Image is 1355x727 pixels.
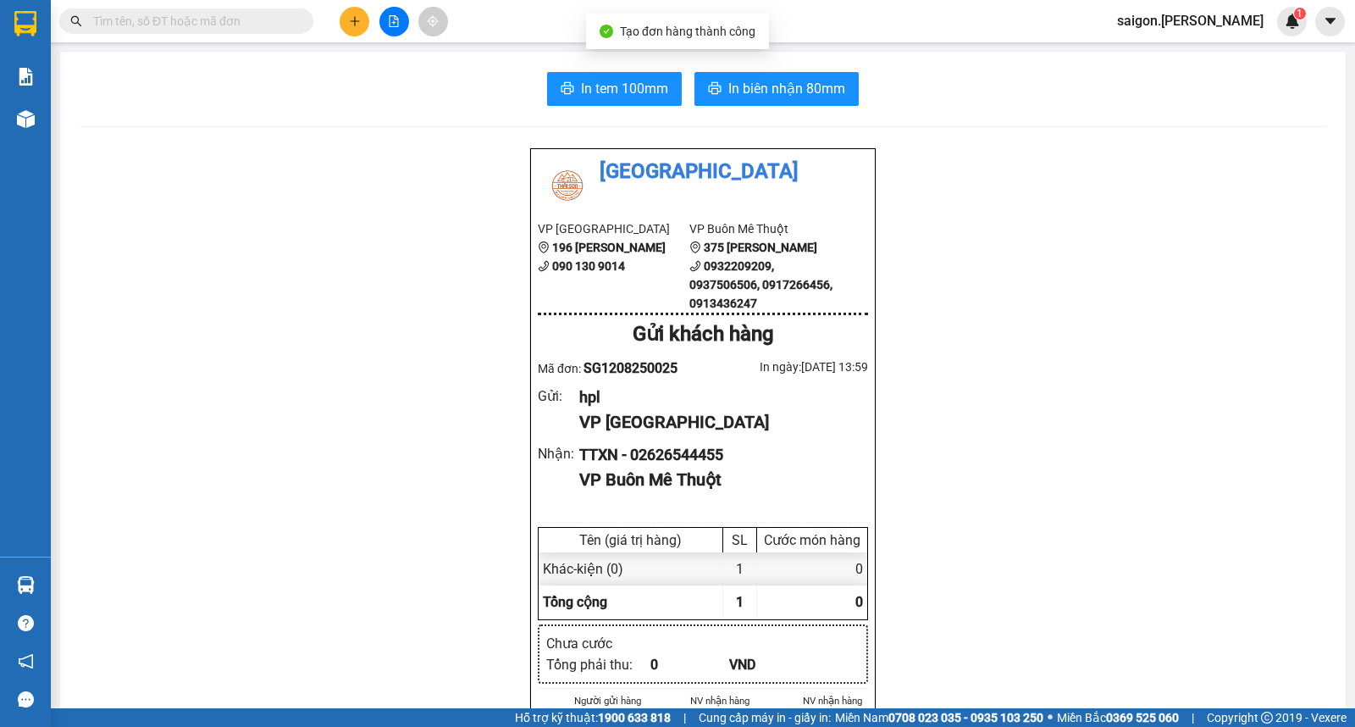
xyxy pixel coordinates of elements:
span: Tạo đơn hàng thành công [620,25,755,38]
li: VP [GEOGRAPHIC_DATA] [538,219,689,238]
span: question-circle [18,615,34,631]
li: VP [GEOGRAPHIC_DATA] [8,119,117,175]
span: | [1192,708,1194,727]
b: 090 130 9014 [552,259,625,273]
span: aim [427,15,439,27]
div: In ngày: [DATE] 13:59 [703,358,868,376]
span: Miền Nam [835,708,1043,727]
span: file-add [388,15,400,27]
div: Gửi khách hàng [538,319,868,351]
button: plus [340,7,369,36]
span: check-circle [600,25,613,38]
div: 0 [650,654,729,675]
span: phone [689,260,701,272]
b: 375 [PERSON_NAME] [704,241,817,254]
span: caret-down [1323,14,1338,29]
span: plus [349,15,361,27]
button: printerIn tem 100mm [547,72,682,106]
li: VP Buôn Mê Thuột [689,219,841,238]
img: solution-icon [17,68,35,86]
sup: 1 [1294,8,1306,19]
span: 1 [1297,8,1302,19]
div: Tổng phải thu : [546,654,650,675]
div: 1 [723,552,757,585]
strong: 0708 023 035 - 0935 103 250 [888,711,1043,724]
div: hpl [579,386,854,409]
div: Tên (giá trị hàng) [543,532,718,548]
span: printer [561,81,574,97]
li: VP Buôn Mê Thuột [117,119,225,138]
div: SL [727,532,752,548]
span: Miền Bắc [1057,708,1179,727]
img: warehouse-icon [17,576,35,594]
span: search [70,15,82,27]
strong: 1900 633 818 [598,711,671,724]
button: aim [418,7,448,36]
div: VP Buôn Mê Thuột [579,467,854,493]
img: warehouse-icon [17,110,35,128]
li: NV nhận hàng [684,693,756,708]
span: copyright [1261,712,1273,724]
img: logo-vxr [14,11,36,36]
div: Nhận : [538,443,579,464]
span: Hỗ trợ kỹ thuật: [515,708,671,727]
div: 0 [757,552,867,585]
li: [GEOGRAPHIC_DATA] [538,156,868,188]
strong: 0369 525 060 [1106,711,1179,724]
span: Cung cấp máy in - giấy in: [699,708,831,727]
img: icon-new-feature [1285,14,1300,29]
b: 196 [PERSON_NAME] [552,241,666,254]
span: environment [538,241,550,253]
span: SG1208250025 [583,360,677,376]
span: 1 [736,594,744,610]
div: Cước món hàng [761,532,863,548]
button: file-add [379,7,409,36]
li: Người gửi hàng xác nhận [572,693,644,724]
div: VP [GEOGRAPHIC_DATA] [579,409,854,436]
b: 0932209209, 0937506506, 0917266456, 0913436247 [689,259,832,310]
span: phone [538,260,550,272]
span: Tổng cộng [543,594,607,610]
span: 0 [855,594,863,610]
li: [GEOGRAPHIC_DATA] [8,8,246,100]
span: In tem 100mm [581,78,668,99]
span: message [18,691,34,708]
div: Chưa cước [546,633,650,654]
span: ⚪️ [1048,714,1053,721]
span: saigon.[PERSON_NAME] [1103,10,1277,31]
div: VND [729,654,808,675]
li: NV nhận hàng [796,693,868,708]
img: logo.jpg [8,8,68,68]
span: environment [689,241,701,253]
button: caret-down [1315,7,1345,36]
button: printerIn biên nhận 80mm [694,72,859,106]
input: Tìm tên, số ĐT hoặc mã đơn [93,12,293,31]
span: In biên nhận 80mm [728,78,845,99]
div: TTXN - 02626544455 [579,443,854,467]
div: Mã đơn: [538,358,703,379]
span: | [683,708,686,727]
span: printer [708,81,722,97]
span: notification [18,653,34,669]
img: logo.jpg [538,156,597,215]
span: Khác - kiện (0) [543,561,623,577]
div: Gửi : [538,386,579,407]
